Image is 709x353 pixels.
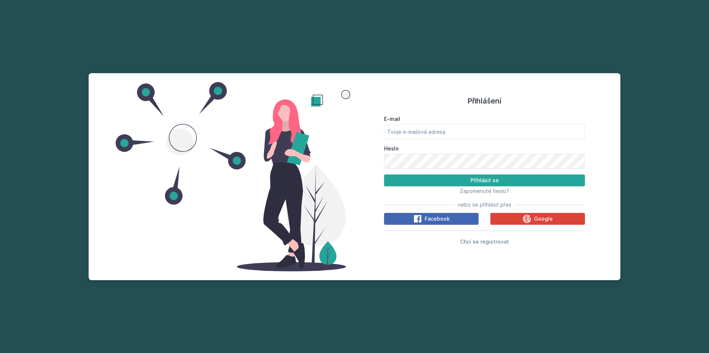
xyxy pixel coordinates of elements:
[458,201,511,208] span: nebo se přihlásit přes
[460,237,509,246] button: Chci se registrovat
[384,174,585,186] button: Přihlásit se
[384,145,585,152] label: Heslo
[384,115,585,123] label: E-mail
[384,95,585,106] h1: Přihlášení
[534,215,553,223] span: Google
[384,213,479,225] button: Facebook
[460,238,509,245] span: Chci se registrovat
[425,215,450,223] span: Facebook
[490,213,585,225] button: Google
[384,124,585,139] input: Tvoje e-mailová adresa
[460,188,509,194] span: Zapomenuté heslo?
